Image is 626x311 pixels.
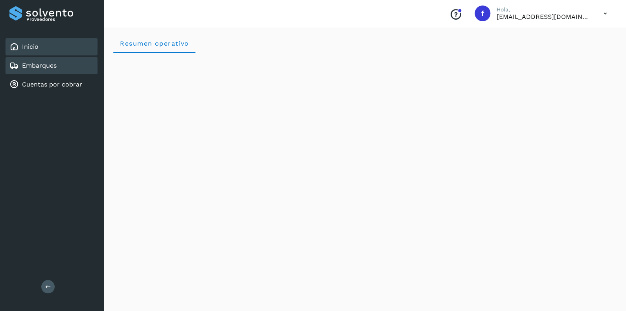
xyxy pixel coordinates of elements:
[6,38,98,55] div: Inicio
[22,81,82,88] a: Cuentas por cobrar
[22,62,57,69] a: Embarques
[6,76,98,93] div: Cuentas por cobrar
[497,6,591,13] p: Hola,
[120,40,189,47] span: Resumen operativo
[26,17,94,22] p: Proveedores
[22,43,39,50] a: Inicio
[497,13,591,20] p: facturacion@logisticafbr.com.mx
[6,57,98,74] div: Embarques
